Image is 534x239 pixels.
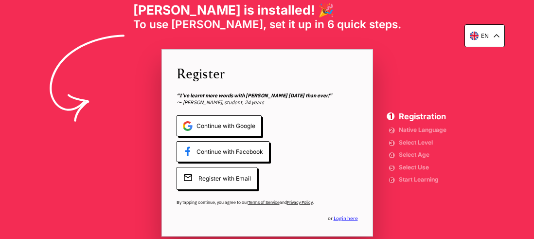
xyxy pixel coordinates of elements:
span: Select Age [399,152,446,158]
span: Select Use [399,165,446,170]
span: Select Level [399,140,446,146]
span: Native Language [399,128,446,133]
span: By tapping continue, you agree to our and . [177,200,358,205]
span: Continue with Facebook [177,141,269,162]
a: Terms of Service [248,200,280,205]
b: “I’ve learnt more words with [PERSON_NAME] [DATE] than ever!” [177,92,332,99]
span: Registration [399,112,446,121]
span: Continue with Google [177,115,262,136]
a: Login here [334,215,358,221]
span: Register [177,64,358,83]
a: Privacy Policy [287,200,313,205]
span: 〜 [PERSON_NAME], student, 24 years [177,92,358,106]
span: Start Learning [399,177,446,183]
h1: [PERSON_NAME] is installed! 🎉 [133,2,401,18]
span: or [328,215,358,222]
p: en [481,32,489,39]
span: Register with Email [177,167,257,190]
span: To use [PERSON_NAME], set it up in 6 quick steps. [133,18,401,31]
